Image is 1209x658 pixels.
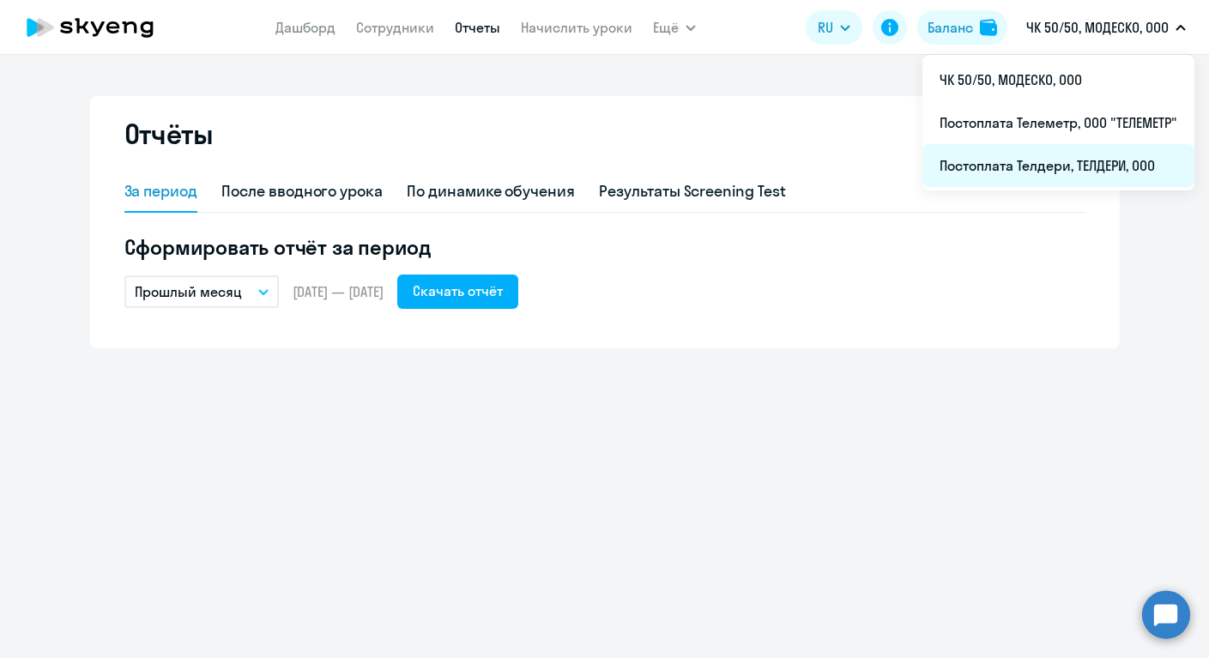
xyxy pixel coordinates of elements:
[653,10,696,45] button: Ещё
[413,281,503,301] div: Скачать отчёт
[221,180,383,202] div: После вводного урока
[124,233,1085,261] h5: Сформировать отчёт за период
[818,17,833,38] span: RU
[407,180,575,202] div: По динамике обучения
[397,275,518,309] button: Скачать отчёт
[275,19,335,36] a: Дашборд
[293,282,384,301] span: [DATE] — [DATE]
[806,10,862,45] button: RU
[980,19,997,36] img: balance
[124,275,279,308] button: Прошлый месяц
[917,10,1007,45] button: Балансbalance
[922,55,1194,190] ul: Ещё
[653,17,679,38] span: Ещё
[124,117,214,151] h2: Отчёты
[135,281,242,302] p: Прошлый месяц
[1026,17,1169,38] p: ЧК 50/50, МОДЕСКО, ООО
[521,19,632,36] a: Начислить уроки
[356,19,434,36] a: Сотрудники
[455,19,500,36] a: Отчеты
[124,180,198,202] div: За период
[928,17,973,38] div: Баланс
[599,180,786,202] div: Результаты Screening Test
[1018,7,1194,48] button: ЧК 50/50, МОДЕСКО, ООО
